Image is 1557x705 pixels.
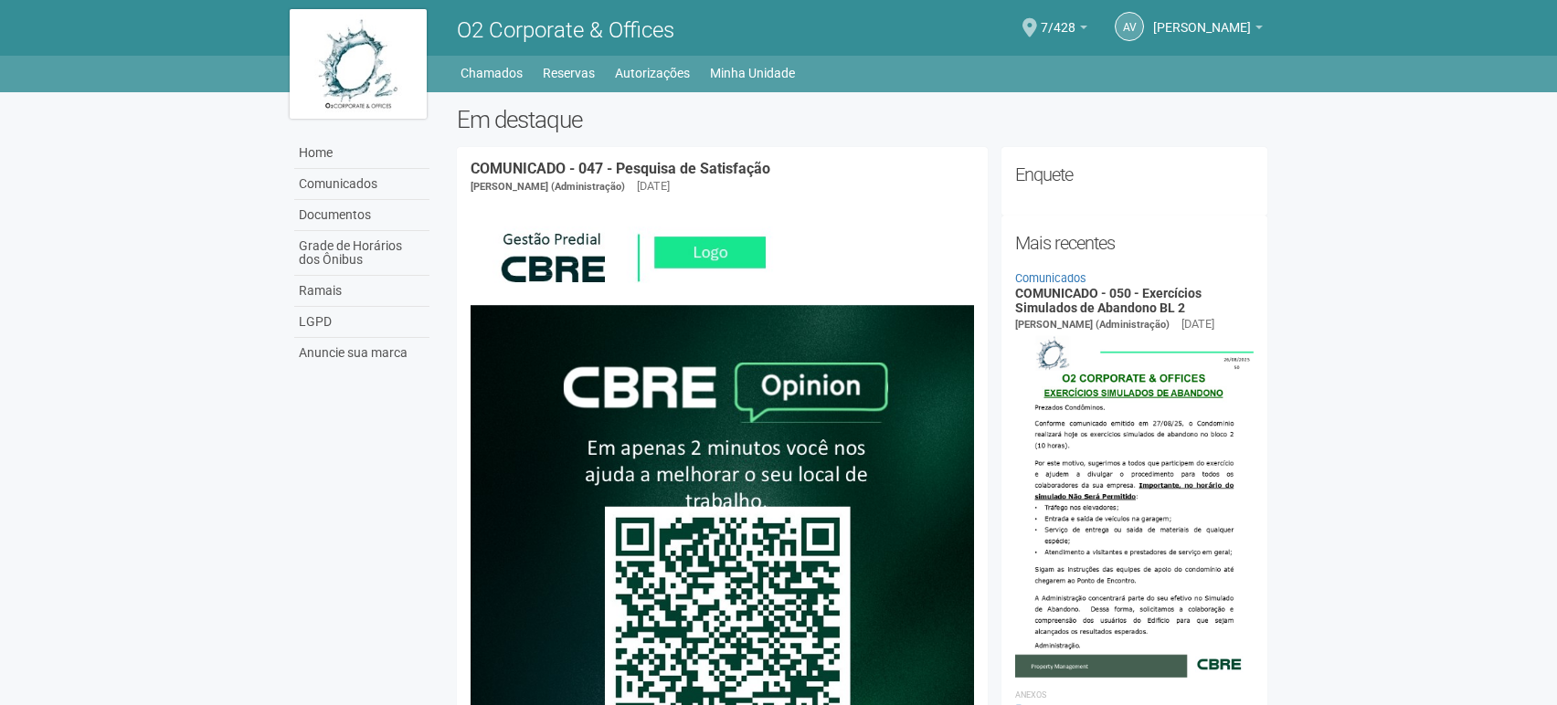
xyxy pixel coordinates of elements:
[1015,687,1254,703] li: Anexos
[457,106,1267,133] h2: Em destaque
[1153,23,1263,37] a: [PERSON_NAME]
[457,17,674,43] span: O2 Corporate & Offices
[294,338,429,368] a: Anuncie sua marca
[1015,333,1254,677] img: COMUNICADO%20-%20050%20-%20Exerc%C3%ADcios%20Simulados%20de%20Abandono%20BL%202.jpg
[1115,12,1144,41] a: AV
[1015,319,1170,331] span: [PERSON_NAME] (Administração)
[461,60,523,86] a: Chamados
[543,60,595,86] a: Reservas
[1181,316,1214,332] div: [DATE]
[471,160,770,177] a: COMUNICADO - 047 - Pesquisa de Satisfação
[294,138,429,169] a: Home
[615,60,690,86] a: Autorizações
[1041,3,1075,35] span: 7/428
[1015,271,1086,285] a: Comunicados
[1041,23,1087,37] a: 7/428
[1015,229,1254,257] h2: Mais recentes
[294,169,429,200] a: Comunicados
[710,60,795,86] a: Minha Unidade
[294,307,429,338] a: LGPD
[1153,3,1251,35] span: Alexandre Victoriano Gomes
[637,178,670,195] div: [DATE]
[1015,286,1202,314] a: COMUNICADO - 050 - Exercícios Simulados de Abandono BL 2
[290,9,427,119] img: logo.jpg
[294,276,429,307] a: Ramais
[1015,161,1254,188] h2: Enquete
[294,231,429,276] a: Grade de Horários dos Ônibus
[471,181,625,193] span: [PERSON_NAME] (Administração)
[294,200,429,231] a: Documentos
